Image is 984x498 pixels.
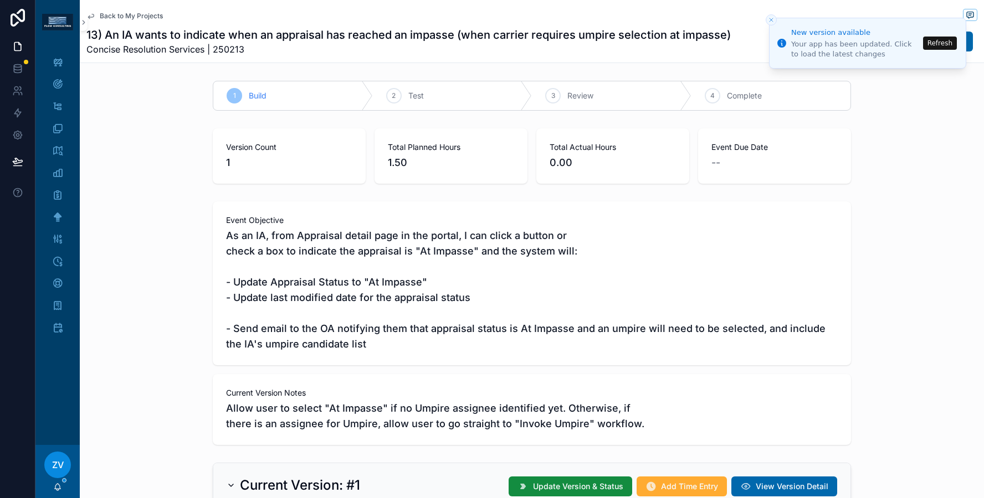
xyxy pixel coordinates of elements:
[550,155,676,170] span: 0.00
[226,387,838,398] span: Current Version Notes
[727,90,762,101] span: Complete
[86,43,731,56] span: Concise Resolution Services | 250213
[550,142,676,153] span: Total Actual Hours
[791,27,920,38] div: New version available
[661,481,718,492] span: Add Time Entry
[86,12,163,20] a: Back to My Projects
[388,142,514,153] span: Total Planned Hours
[637,476,727,496] button: Add Time Entry
[711,142,838,153] span: Event Due Date
[791,39,920,59] div: Your app has been updated. Click to load the latest changes
[226,215,838,226] span: Event Objective
[710,91,715,100] span: 4
[766,14,777,25] button: Close toast
[226,401,838,432] span: Allow user to select "At Impasse" if no Umpire assignee identified yet. Otherwise, if there is an...
[711,155,720,170] span: --
[408,90,424,101] span: Test
[226,228,838,352] span: As an IA, from Appraisal detail page in the portal, I can click a button or check a box to indica...
[923,37,957,50] button: Refresh
[35,44,80,352] div: scrollable content
[249,90,266,101] span: Build
[731,476,837,496] button: View Version Detail
[240,476,360,494] h2: Current Version: #1
[392,91,396,100] span: 2
[42,14,73,30] img: App logo
[233,91,236,100] span: 1
[551,91,555,100] span: 3
[567,90,593,101] span: Review
[86,27,731,43] h1: 13) An IA wants to indicate when an appraisal has reached an impasse (when carrier requires umpir...
[100,12,163,20] span: Back to My Projects
[226,142,352,153] span: Version Count
[509,476,632,496] button: Update Version & Status
[756,481,828,492] span: View Version Detail
[226,155,352,170] span: 1
[52,458,64,471] span: ZV
[533,481,623,492] span: Update Version & Status
[388,155,514,170] span: 1.50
